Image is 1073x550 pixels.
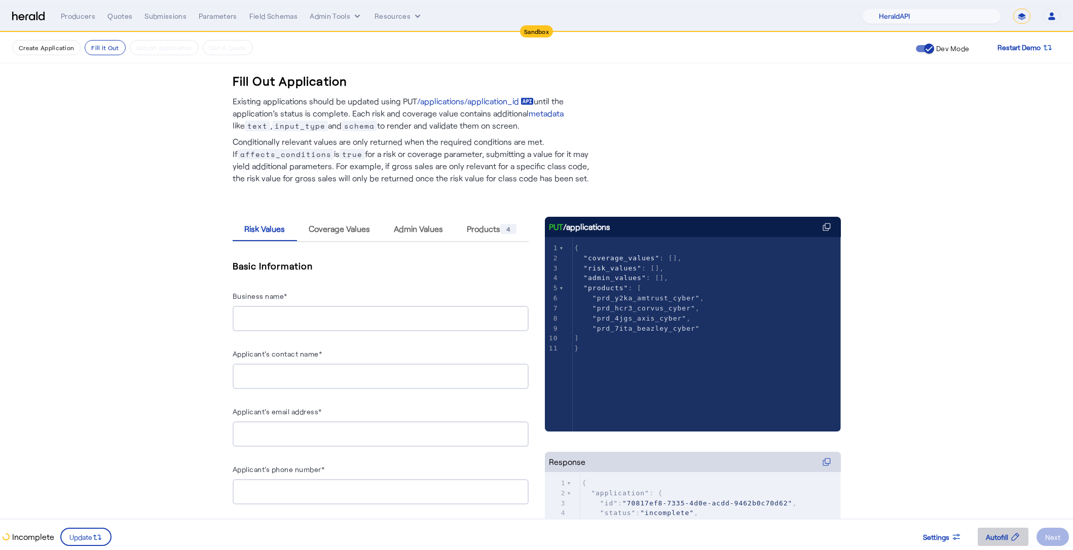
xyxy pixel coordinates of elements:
[545,243,560,253] div: 1
[238,149,334,160] span: affects_conditions
[583,274,646,282] span: "admin_values"
[272,121,328,131] span: input_type
[549,456,585,468] div: Response
[934,44,969,54] label: Dev Mode
[593,325,700,332] span: "prd_7ita_beazley_cyber"
[583,284,628,292] span: "products"
[622,499,792,507] span: "70817ef8-7335-4d0e-acdd-9462b0c70d62"
[583,264,642,272] span: "risk_values"
[130,40,199,55] button: Submit Application
[520,25,553,37] div: Sandbox
[203,40,253,55] button: Get A Quote
[545,303,560,313] div: 7
[549,221,563,233] span: PUT
[342,121,377,131] span: schema
[310,11,362,21] button: internal dropdown menu
[233,95,598,132] p: Existing applications should be updated using PUT until the application’s status is complete. Eac...
[545,253,560,263] div: 2
[978,528,1028,546] button: Autofill
[244,225,285,233] span: Risk Values
[545,333,560,343] div: 10
[545,283,560,293] div: 5
[583,254,659,262] span: "coverage_values"
[233,73,348,89] h3: Fill Out Application
[10,531,54,543] p: Incomplete
[245,121,270,131] span: text
[575,344,579,352] span: }
[545,273,560,283] div: 4
[575,294,705,302] span: ,
[233,465,325,474] label: Applicant's phone number*
[545,324,560,334] div: 9
[69,532,92,542] span: Update
[575,304,700,312] span: ,
[60,528,112,546] button: Update
[545,498,567,508] div: 3
[85,40,125,55] button: Fill it Out
[233,132,598,184] p: Conditionally relevant values are only returned when the required conditions are met. If is for a...
[575,334,579,342] span: ]
[199,11,237,21] div: Parameters
[417,95,534,107] a: /applications/application_id
[233,258,529,273] h5: Basic Information
[582,479,587,487] span: {
[467,224,516,234] span: Products
[249,11,298,21] div: Field Schemas
[12,40,81,55] button: Create Application
[545,508,567,518] div: 4
[375,11,423,21] button: Resources dropdown menu
[529,107,564,120] a: metadata
[309,225,370,233] span: Coverage Values
[989,38,1061,57] button: Restart Demo
[233,292,287,300] label: Business name*
[582,509,699,517] span: : ,
[549,221,610,233] div: /applications
[593,304,695,312] span: "prd_hcr3_corvus_cyber"
[593,294,700,302] span: "prd_y2ka_amtrust_cyber"
[575,315,691,322] span: ,
[12,12,45,21] img: Herald Logo
[545,488,567,498] div: 2
[593,315,686,322] span: "prd_4jgs_axis_cyber"
[923,532,949,542] span: Settings
[61,11,95,21] div: Producers
[394,225,443,233] span: Admin Values
[500,224,516,234] div: 4
[233,407,322,416] label: Applicant's email address*
[545,293,560,303] div: 6
[107,11,132,21] div: Quotes
[545,263,560,273] div: 3
[575,284,642,292] span: : [
[575,264,664,272] span: : [],
[600,499,618,507] span: "id"
[545,478,567,488] div: 1
[575,274,669,282] span: : [],
[582,489,663,497] span: : {
[640,509,694,517] span: "incomplete"
[575,244,579,252] span: {
[986,532,1008,542] span: Autofill
[600,509,636,517] span: "status"
[997,42,1041,54] span: Restart Demo
[582,499,797,507] span: : ,
[340,149,365,160] span: true
[591,489,649,497] span: "application"
[575,254,682,262] span: : [],
[545,313,560,324] div: 8
[233,349,322,358] label: Applicant's contact name*
[545,343,560,353] div: 11
[915,528,970,546] button: Settings
[144,11,187,21] div: Submissions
